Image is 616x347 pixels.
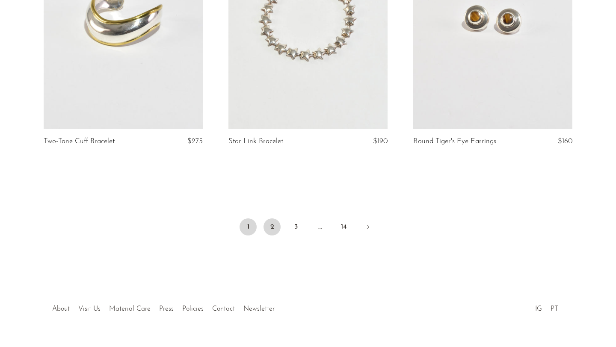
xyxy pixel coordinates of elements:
span: 1 [240,218,257,235]
ul: Quick links [48,299,279,315]
span: … [311,218,329,235]
a: Material Care [109,306,151,312]
span: $160 [558,138,572,145]
ul: Social Medias [531,299,563,315]
a: Round Tiger's Eye Earrings [413,138,496,145]
a: Two-Tone Cuff Bracelet [44,138,115,145]
a: Policies [182,306,204,312]
span: $275 [187,138,203,145]
a: IG [535,306,542,312]
a: Next [359,218,376,237]
a: Contact [212,306,235,312]
a: Star Link Bracelet [228,138,283,145]
a: 3 [287,218,305,235]
a: 2 [264,218,281,235]
a: PT [551,306,558,312]
a: About [52,306,70,312]
span: $190 [373,138,388,145]
a: 14 [335,218,352,235]
a: Visit Us [78,306,101,312]
a: Press [159,306,174,312]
